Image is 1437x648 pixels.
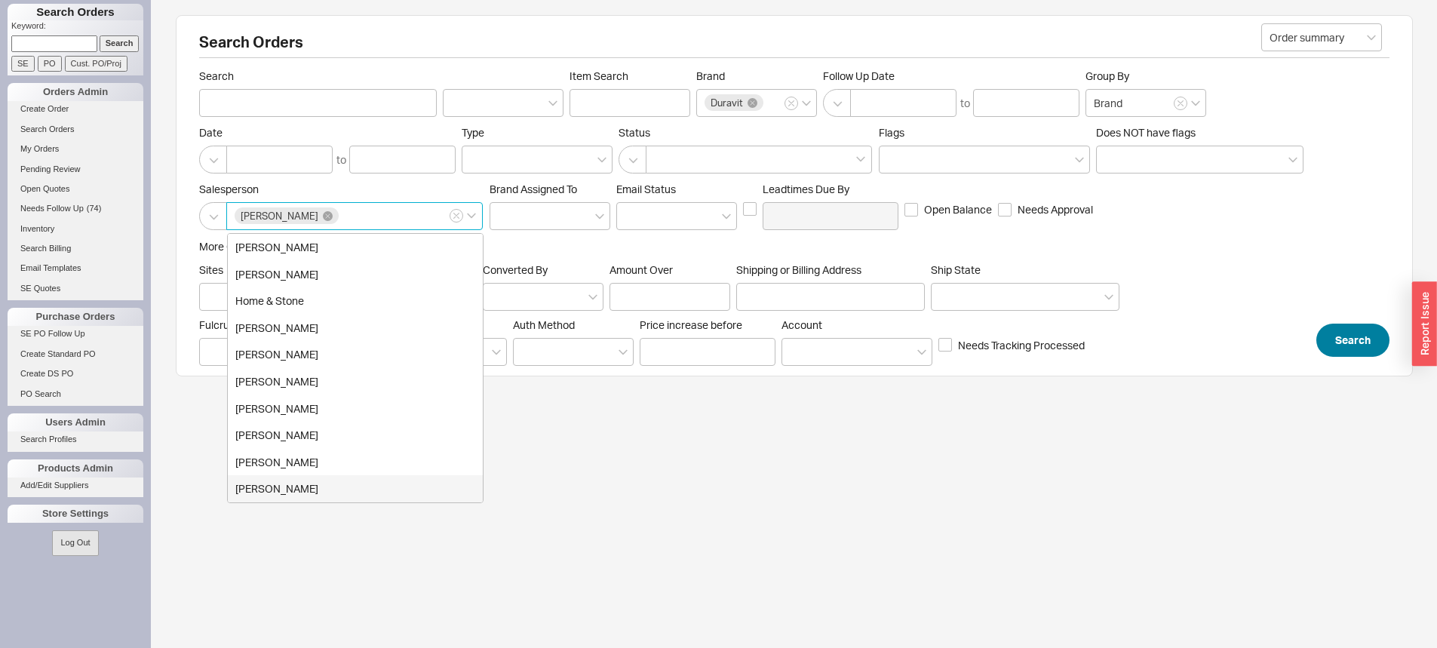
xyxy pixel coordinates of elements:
[521,343,532,361] input: Auth Method
[228,449,483,476] div: [PERSON_NAME]
[241,210,318,221] span: [PERSON_NAME]
[931,263,981,276] span: Ship State
[609,263,730,277] span: Amount Over
[199,263,223,276] span: Sites
[1018,202,1093,217] span: Needs Approval
[924,202,992,217] span: Open Balance
[100,35,140,51] input: Search
[228,287,483,315] div: Home & Stone
[1104,151,1115,168] input: Does NOT have flags
[11,20,143,35] p: Keyword:
[785,97,798,110] button: Brand
[570,89,690,117] input: Item Search
[336,152,346,167] div: to
[595,213,604,220] svg: open menu
[228,368,483,395] div: [PERSON_NAME]
[65,56,127,72] input: Cust. PO/Proj
[228,341,483,368] div: [PERSON_NAME]
[228,261,483,288] div: [PERSON_NAME]
[199,239,276,254] button: More Options
[8,83,143,101] div: Orders Admin
[199,35,1389,58] h2: Search Orders
[8,366,143,382] a: Create DS PO
[207,343,218,361] input: Fulcrum Order Status
[207,288,218,306] input: Sites
[766,94,776,112] input: Brand
[960,96,970,111] div: to
[8,101,143,117] a: Create Order
[20,204,84,213] span: Needs Follow Up
[8,431,143,447] a: Search Profiles
[483,263,548,276] span: Converted By
[722,213,731,220] svg: open menu
[199,239,264,254] div: More Options
[490,183,577,195] span: Brand Assigned To
[711,97,743,108] span: Duravit
[8,326,143,342] a: SE PO Follow Up
[8,121,143,137] a: Search Orders
[8,505,143,523] div: Store Settings
[20,164,81,174] span: Pending Review
[8,241,143,256] a: Search Billing
[199,69,437,83] span: Search
[917,349,926,355] svg: open menu
[548,100,557,106] svg: open menu
[1096,126,1196,139] span: Does NOT have flags
[228,315,483,342] div: [PERSON_NAME]
[199,89,437,117] input: Search
[513,318,575,331] span: Auth Method
[640,318,775,332] span: Price increase before
[8,161,143,177] a: Pending Review
[228,475,483,502] div: [PERSON_NAME]
[8,260,143,276] a: Email Templates
[1335,331,1371,349] span: Search
[616,183,676,195] span: Em ​ ail Status
[8,141,143,157] a: My Orders
[619,126,873,140] span: Status
[570,69,690,83] span: Item Search
[736,283,925,311] input: Shipping or Billing Address
[1316,324,1389,357] button: Search
[470,151,481,168] input: Type
[462,126,484,139] span: Type
[228,422,483,449] div: [PERSON_NAME]
[228,234,483,261] div: [PERSON_NAME]
[87,204,102,213] span: ( 74 )
[199,183,484,196] span: Salesperson
[781,318,822,331] span: Account
[8,413,143,431] div: Users Admin
[8,4,143,20] h1: Search Orders
[199,126,456,140] span: Date
[8,346,143,362] a: Create Standard PO
[52,530,98,555] button: Log Out
[38,56,62,72] input: PO
[904,203,918,217] input: Open Balance
[8,281,143,296] a: SE Quotes
[588,294,597,300] svg: open menu
[8,386,143,402] a: PO Search
[1261,23,1382,51] input: Select...
[8,478,143,493] a: Add/Edit Suppliers
[736,263,925,277] span: Shipping or Billing Address
[1191,100,1200,106] svg: open menu
[939,288,950,306] input: Ship State
[938,338,952,352] input: Needs Tracking Processed
[879,126,904,139] span: Flags
[1085,69,1129,82] span: Group By
[8,308,143,326] div: Purchase Orders
[1367,35,1376,41] svg: open menu
[8,181,143,197] a: Open Quotes
[958,338,1085,353] span: Needs Tracking Processed
[609,283,730,311] input: Amount Over
[8,201,143,217] a: Needs Follow Up(74)
[696,69,725,82] span: Brand
[763,183,898,196] span: Leadtimes Due By
[8,221,143,237] a: Inventory
[8,459,143,478] div: Products Admin
[823,69,1079,83] span: Follow Up Date
[11,56,35,72] input: SE
[199,318,302,331] span: Fulcrum Order Status
[998,203,1012,217] input: Needs Approval
[228,395,483,422] div: [PERSON_NAME]
[887,151,898,168] input: Flags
